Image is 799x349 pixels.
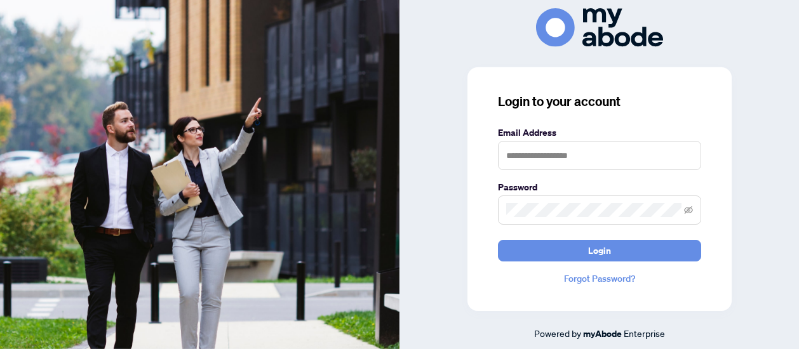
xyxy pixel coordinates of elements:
span: eye-invisible [684,206,693,214]
label: Email Address [498,126,701,140]
button: Login [498,240,701,261]
span: Login [588,240,611,261]
h3: Login to your account [498,93,701,110]
img: ma-logo [536,8,663,47]
span: Powered by [534,327,581,339]
span: Enterprise [624,327,665,339]
a: myAbode [583,327,622,341]
label: Password [498,180,701,194]
a: Forgot Password? [498,272,701,286]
